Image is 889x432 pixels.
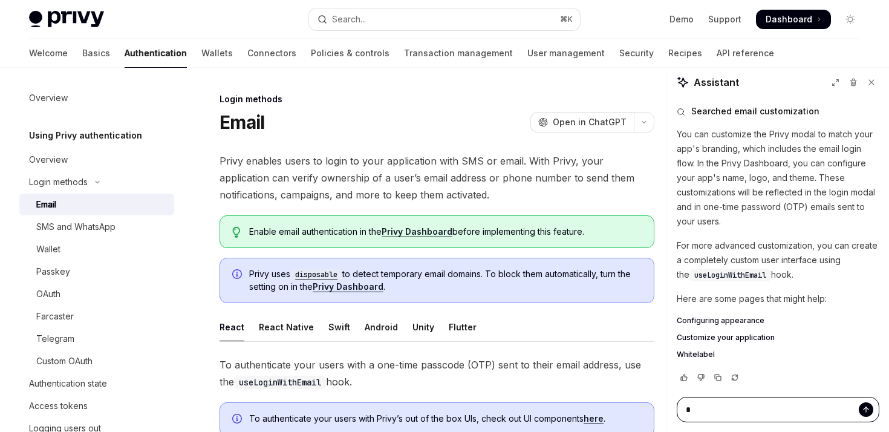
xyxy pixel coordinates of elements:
[19,283,174,305] a: OAuth
[619,39,654,68] a: Security
[36,309,74,324] div: Farcaster
[29,376,107,391] div: Authentication state
[553,116,627,128] span: Open in ChatGPT
[313,281,383,292] a: Privy Dashboard
[677,292,879,306] p: Here are some pages that might help:
[201,39,233,68] a: Wallets
[36,354,93,368] div: Custom OAuth
[717,39,774,68] a: API reference
[382,226,452,237] a: Privy Dashboard
[19,149,174,171] a: Overview
[677,238,879,282] p: For more advanced customization, you can create a completely custom user interface using the hook.
[36,287,60,301] div: OAuth
[694,75,739,90] span: Assistant
[220,111,264,133] h1: Email
[220,93,654,105] div: Login methods
[691,105,819,117] span: Searched email customization
[766,13,812,25] span: Dashboard
[125,39,187,68] a: Authentication
[249,226,642,238] span: Enable email authentication in the before implementing this feature.
[677,397,879,422] textarea: Ask a question...
[220,356,654,390] span: To authenticate your users with a one-time passcode (OTP) sent to their email address, use the hook.
[19,328,174,350] a: Telegram
[859,402,873,417] button: Send message
[232,269,244,281] svg: Info
[247,39,296,68] a: Connectors
[19,373,174,394] a: Authentication state
[234,376,326,389] code: useLoginWithEmail
[728,371,742,384] button: Reload last chat
[29,175,88,189] div: Login methods
[677,350,715,359] span: Whitelabel
[249,268,642,293] span: Privy uses to detect temporary email domains. To block them automatically, turn the setting on in...
[677,105,879,117] button: Searched email customization
[19,171,174,193] button: Toggle Login methods section
[290,269,342,281] code: disposable
[29,152,68,167] div: Overview
[527,39,605,68] a: User management
[220,152,654,203] span: Privy enables users to login to your application with SMS or email. With Privy, your application ...
[232,227,241,238] svg: Tip
[29,11,104,28] img: light logo
[677,316,764,326] span: Configuring appearance
[677,333,775,342] span: Customize your application
[332,12,366,27] div: Search...
[82,39,110,68] a: Basics
[694,270,766,280] span: useLoginWithEmail
[530,112,634,133] button: Open in ChatGPT
[311,39,389,68] a: Policies & controls
[19,395,174,417] a: Access tokens
[708,13,741,25] a: Support
[669,13,694,25] a: Demo
[560,15,573,24] span: ⌘ K
[29,399,88,413] div: Access tokens
[412,313,434,341] div: Unity
[694,371,708,384] button: Vote that response was not good
[677,371,691,384] button: Vote that response was good
[668,39,702,68] a: Recipes
[290,269,342,279] a: disposable
[677,127,879,229] p: You can customize the Privy modal to match your app's branding, which includes the email login fl...
[677,316,879,326] a: Configuring appearance
[259,313,314,341] div: React Native
[36,332,74,346] div: Telegram
[19,194,174,215] a: Email
[19,261,174,283] a: Passkey
[36,242,60,257] div: Wallet
[29,128,142,143] h5: Using Privy authentication
[328,313,350,341] div: Swift
[19,350,174,372] a: Custom OAuth
[841,10,860,29] button: Toggle dark mode
[756,10,831,29] a: Dashboard
[677,333,879,342] a: Customize your application
[711,371,725,384] button: Copy chat response
[19,306,174,327] a: Farcaster
[220,313,244,341] div: React
[449,313,477,341] div: Flutter
[309,8,579,30] button: Open search
[36,197,56,212] div: Email
[19,87,174,109] a: Overview
[19,238,174,260] a: Wallet
[36,220,116,234] div: SMS and WhatsApp
[29,39,68,68] a: Welcome
[677,350,879,359] a: Whitelabel
[36,264,70,279] div: Passkey
[29,91,68,105] div: Overview
[19,216,174,238] a: SMS and WhatsApp
[365,313,398,341] div: Android
[404,39,513,68] a: Transaction management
